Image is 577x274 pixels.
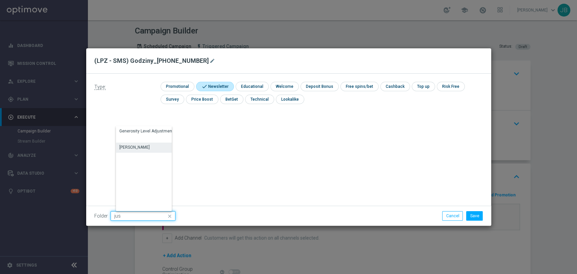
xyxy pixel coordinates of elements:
h2: (LPZ - SMS) Godziny_[PHONE_NUMBER] [94,57,209,65]
button: Cancel [442,211,463,221]
span: Type: [94,84,106,90]
button: mode_edit [209,57,217,65]
div: [PERSON_NAME] [119,144,150,150]
div: Press SPACE to select this row. [116,126,179,143]
i: close [167,211,173,221]
input: Quick find [111,211,175,221]
div: Press SPACE to select this row. [116,143,179,153]
button: Save [466,211,483,221]
div: Generosity Level Adjustment [119,128,173,134]
label: Folder [94,213,108,219]
i: mode_edit [210,58,215,64]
